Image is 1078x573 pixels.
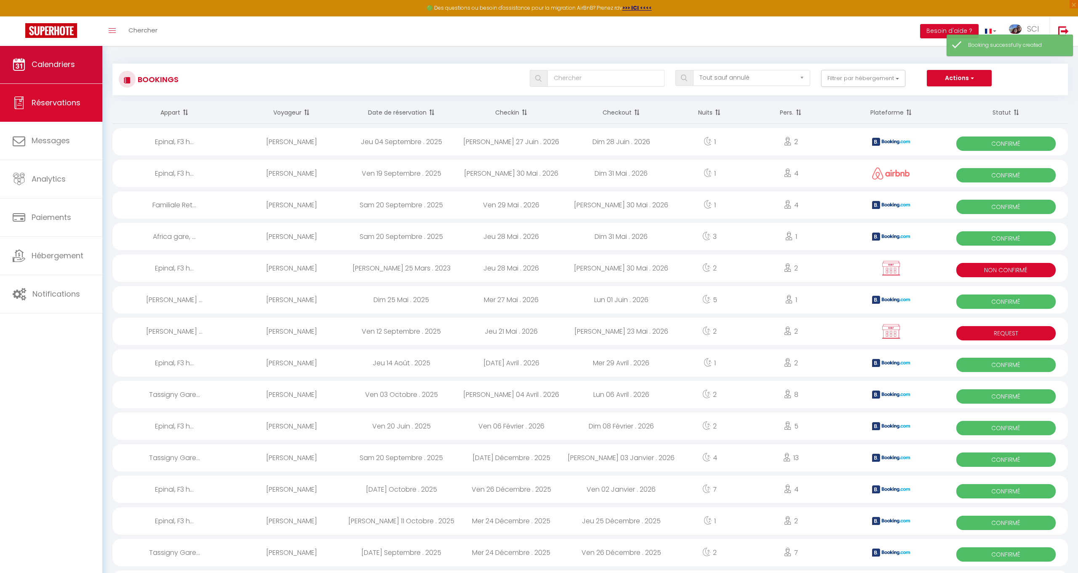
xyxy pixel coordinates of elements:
[347,102,456,124] th: Sort by booking date
[112,102,237,124] th: Sort by rentals
[566,102,676,124] th: Sort by checkout
[1058,26,1069,36] img: logout
[25,23,77,38] img: Super Booking
[32,174,66,184] span: Analytics
[32,289,80,299] span: Notifications
[920,24,979,38] button: Besoin d'aide ?
[1027,24,1039,34] span: SCI
[136,70,179,89] h3: Bookings
[968,41,1064,49] div: Booking successfully created
[676,102,743,124] th: Sort by nights
[122,16,164,46] a: Chercher
[622,4,652,11] a: >>> ICI <<<<
[1009,24,1022,34] img: ...
[128,26,157,35] span: Chercher
[743,102,839,124] th: Sort by people
[32,135,70,146] span: Messages
[927,70,992,87] button: Actions
[944,102,1068,124] th: Sort by status
[32,212,71,222] span: Paiements
[456,102,566,124] th: Sort by checkin
[32,250,83,261] span: Hébergement
[237,102,347,124] th: Sort by guest
[547,70,664,87] input: Chercher
[821,70,905,87] button: Filtrer par hébergement
[1003,16,1049,46] a: ... SCI
[32,97,80,108] span: Réservations
[32,59,75,70] span: Calendriers
[838,102,944,124] th: Sort by channel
